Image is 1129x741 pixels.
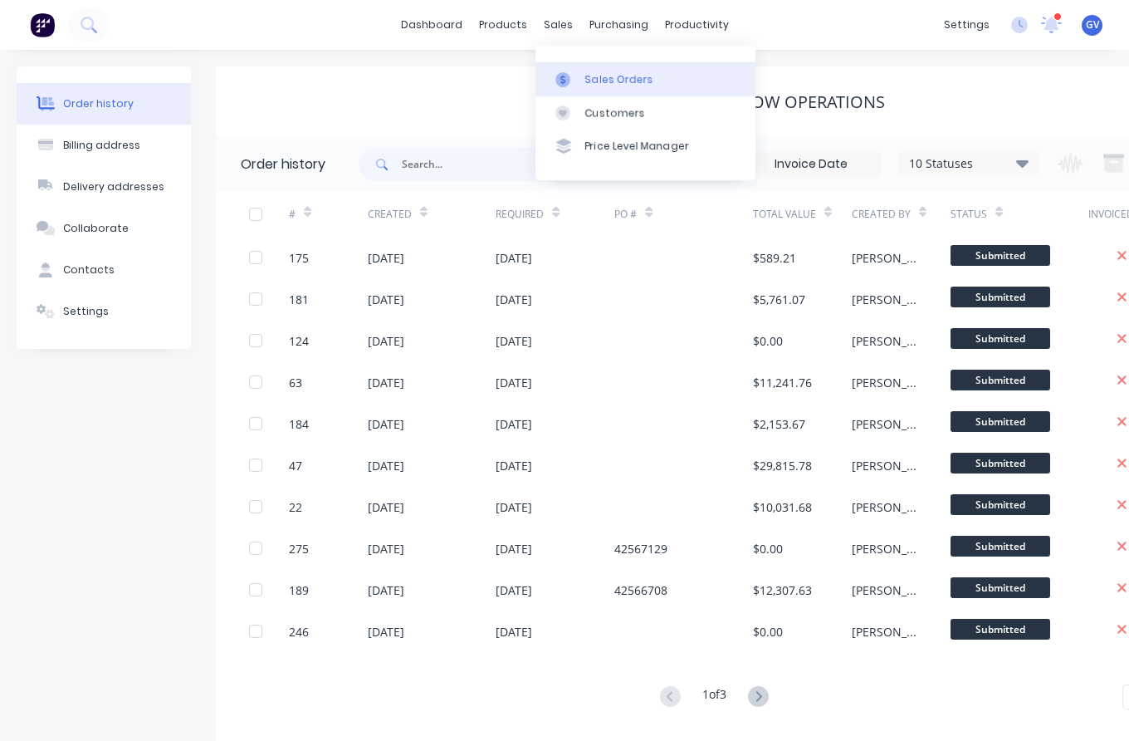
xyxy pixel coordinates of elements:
div: 63 [289,374,302,391]
div: 42567129 [614,540,667,557]
div: [DATE] [368,582,404,599]
div: [PERSON_NAME] [852,332,917,350]
div: [PERSON_NAME] [852,540,917,557]
div: [DATE] [496,249,532,267]
div: Total Value [753,191,852,237]
div: [DATE] [496,457,532,474]
button: Settings [17,291,191,332]
div: purchasing [581,12,657,37]
div: $11,241.76 [753,374,812,391]
div: [DATE] [496,623,532,640]
div: [DATE] [496,332,532,350]
div: [DATE] [496,415,532,433]
div: Total Value [753,207,816,222]
div: [PERSON_NAME] [852,415,917,433]
div: Settings [63,304,109,319]
div: Sales Orders [585,72,653,87]
div: 181 [289,291,309,308]
div: $10,031.68 [753,498,812,516]
div: [DATE] [496,374,532,391]
div: Order history [63,96,134,111]
div: Customers [585,106,645,120]
div: 47 [289,457,302,474]
div: $0.00 [753,332,783,350]
span: Submitted [951,328,1050,349]
div: [DATE] [368,332,404,350]
span: Submitted [951,370,1050,390]
button: Collaborate [17,208,191,249]
div: 22 [289,498,302,516]
div: Created By [852,191,951,237]
div: 275 [289,540,309,557]
div: Required [496,191,614,237]
div: Created By [852,207,911,222]
span: Submitted [951,577,1050,598]
button: Delivery addresses [17,166,191,208]
div: 124 [289,332,309,350]
div: [DATE] [368,540,404,557]
span: Submitted [951,536,1050,557]
button: Order history [17,83,191,125]
div: products [471,12,535,37]
div: [DATE] [368,249,404,267]
div: $5,761.07 [753,291,805,308]
div: [DATE] [496,291,532,308]
input: Search... [402,148,566,181]
span: GV [1086,17,1099,32]
div: Order history [241,155,325,174]
div: [DATE] [496,582,532,599]
div: [PERSON_NAME] [852,582,917,599]
div: 189 [289,582,309,599]
div: sales [535,12,581,37]
span: Submitted [951,453,1050,474]
div: $12,307.63 [753,582,812,599]
input: Invoice Date [741,152,881,177]
span: Submitted [951,245,1050,266]
div: 1 of 3 [702,685,726,709]
div: [DATE] [496,540,532,557]
div: [PERSON_NAME] [852,498,917,516]
div: PO # [614,191,753,237]
div: 246 [289,623,309,640]
div: Contacts [63,263,115,277]
div: settings [936,12,998,37]
a: Sales Orders [535,62,755,96]
div: [DATE] [368,457,404,474]
div: Status [951,191,1089,237]
div: [DATE] [368,374,404,391]
div: PO # [614,207,637,222]
div: $0.00 [753,623,783,640]
div: Created [368,191,496,237]
div: productivity [657,12,737,37]
button: Contacts [17,249,191,291]
div: [DATE] [368,415,404,433]
div: [PERSON_NAME] [852,291,917,308]
div: [PERSON_NAME] [852,249,917,267]
span: Submitted [951,411,1050,432]
div: Created [368,207,412,222]
div: [PERSON_NAME] [852,623,917,640]
div: [DATE] [368,291,404,308]
a: dashboard [393,12,471,37]
div: $589.21 [753,249,796,267]
div: [PERSON_NAME] [852,374,917,391]
div: $0.00 [753,540,783,557]
div: # [289,191,368,237]
div: 10 Statuses [899,155,1039,173]
div: [DATE] [368,498,404,516]
div: 42566708 [614,582,667,599]
div: # [289,207,296,222]
div: Price Level Manager [585,139,689,154]
span: Submitted [951,287,1050,307]
a: Price Level Manager [535,130,755,163]
a: Customers [535,96,755,130]
div: Status [951,207,987,222]
div: Delivery addresses [63,179,164,194]
div: [DATE] [368,623,404,640]
div: 184 [289,415,309,433]
div: Required [496,207,544,222]
div: Collaborate [63,221,129,236]
span: Submitted [951,494,1050,515]
div: [PERSON_NAME] [852,457,917,474]
div: $2,153.67 [753,415,805,433]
